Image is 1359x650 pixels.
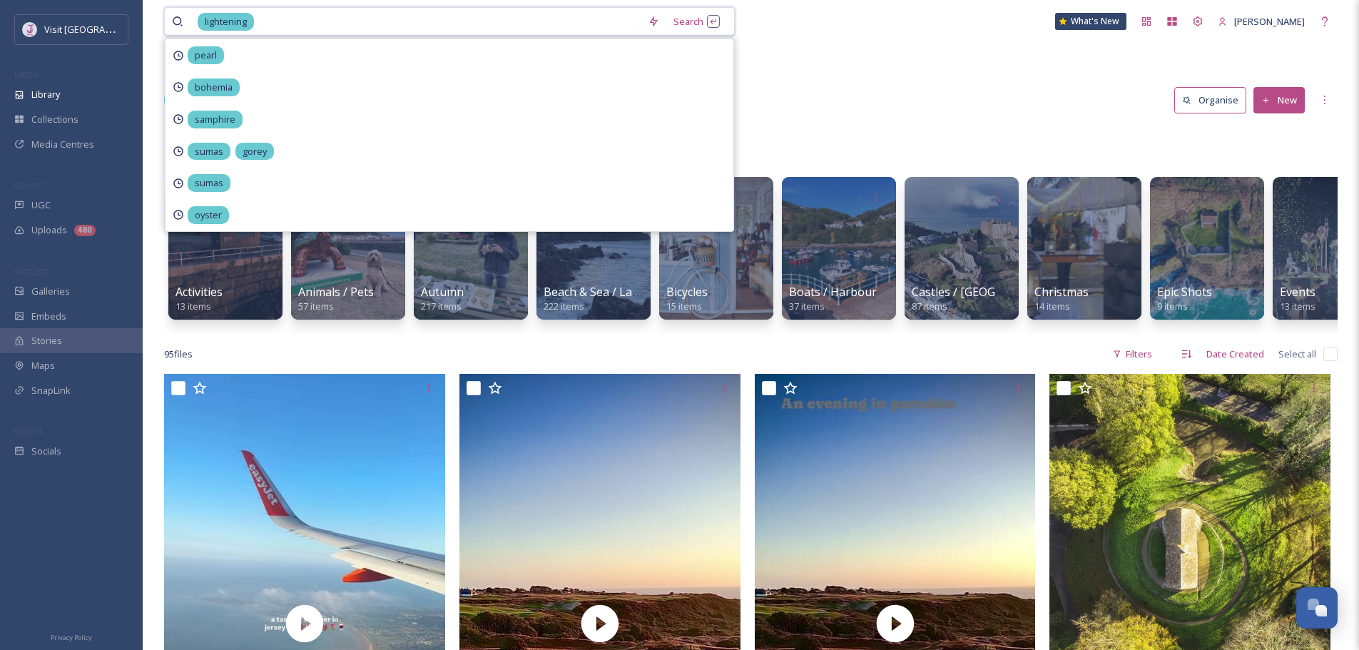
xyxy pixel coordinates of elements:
span: Uploads [31,225,67,235]
span: Galleries [31,286,70,297]
span: Stories [31,335,62,346]
div: 480 [74,225,96,236]
a: Activities13 items [175,285,223,312]
span: 9 items [1157,300,1188,313]
a: Events13 items [1280,285,1315,312]
a: Beach & Sea / Landscape / Swimming Pools222 items [544,285,774,312]
span: lightening [198,13,254,31]
span: 222 items [544,300,584,313]
button: New [1253,87,1305,113]
span: Christmas [1034,284,1089,300]
span: Castles / [GEOGRAPHIC_DATA] [912,284,1075,300]
span: 13 items [1280,300,1315,313]
a: [PERSON_NAME] [1211,9,1312,34]
a: Castles / [GEOGRAPHIC_DATA]87 items [912,285,1075,312]
span: gorey [235,143,274,161]
a: Boats / Harbour37 items [789,285,877,312]
span: Embeds [31,311,66,322]
span: SnapLink [31,385,71,396]
span: Animals / Pets [298,284,374,300]
span: SOCIALS [14,426,43,437]
span: Autumn [421,284,464,300]
span: 13 items [175,300,211,313]
span: Epic Shots [1157,284,1212,300]
span: Socials [31,446,61,457]
a: Bicycles15 items [666,285,708,312]
a: Privacy Policy [51,630,92,643]
span: bohemia [188,78,240,96]
img: Events-Jersey-Logo.png [23,23,37,37]
span: WIDGETS [14,266,47,277]
span: sumas [188,143,230,161]
a: Autumn217 items [421,285,464,312]
span: Privacy Policy [51,633,92,642]
span: 57 items [298,300,334,313]
span: Events [1280,284,1315,300]
span: sumas [188,174,230,192]
a: What's New [1055,13,1126,30]
a: Animals / Pets57 items [298,285,374,312]
span: Media Centres [31,139,94,150]
span: UGC [31,200,51,210]
span: 37 items [789,300,825,313]
span: pearl [188,46,224,64]
span: MEDIA [14,69,39,80]
div: Date Created [1199,342,1271,367]
button: Organise [1174,87,1246,113]
a: Epic Shots9 items [1157,285,1212,312]
span: 87 items [912,300,947,313]
span: Collections [31,114,78,125]
span: Activities [175,284,223,300]
span: oyster [188,206,229,224]
button: Open Chat [1296,587,1338,629]
div: Search [666,8,727,35]
div: Filters [1106,342,1159,367]
span: 15 items [666,300,702,313]
span: Library [31,89,60,100]
span: Boats / Harbour [789,284,877,300]
span: 95 file s [164,349,193,360]
span: 14 items [1034,300,1070,313]
span: Maps [31,360,55,371]
span: [PERSON_NAME] [1234,15,1305,28]
a: Organise [1174,87,1253,113]
span: 217 items [421,300,462,313]
span: Beach & Sea / Landscape / Swimming Pools [544,284,774,300]
span: Visit [GEOGRAPHIC_DATA] [44,22,155,36]
span: Select all [1278,349,1316,360]
a: Christmas14 items [1034,285,1089,312]
span: Bicycles [666,284,708,300]
span: samphire [188,111,243,128]
span: COLLECT [14,180,45,191]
